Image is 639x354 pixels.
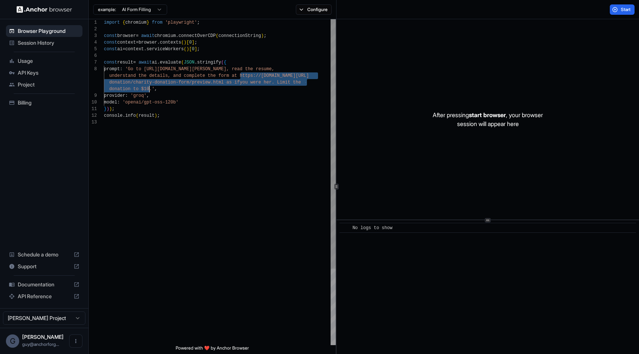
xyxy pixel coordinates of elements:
[18,293,71,300] span: API Reference
[18,281,71,288] span: Documentation
[131,93,146,98] span: 'groq'
[224,60,226,65] span: {
[89,26,97,33] div: 2
[125,67,237,72] span: 'Go to [URL][DOMAIN_NAME][PERSON_NAME], re
[144,47,146,52] span: .
[186,47,189,52] span: )
[216,33,219,38] span: (
[352,225,392,231] span: No logs to show
[122,47,125,52] span: =
[98,7,116,13] span: example:
[621,7,631,13] span: Start
[18,69,80,76] span: API Keys
[104,100,117,105] span: model
[18,57,80,65] span: Usage
[221,60,224,65] span: (
[6,279,82,290] div: Documentation
[69,334,82,348] button: Open menu
[189,47,192,52] span: [
[117,47,122,52] span: ai
[125,113,136,118] span: info
[157,40,160,45] span: .
[184,60,195,65] span: JSON
[237,67,274,72] span: ad the resume,
[433,110,543,128] p: After pressing , your browser session will appear here
[155,86,157,92] span: ,
[6,79,82,91] div: Project
[197,20,200,25] span: ;
[6,261,82,272] div: Support
[104,20,120,25] span: import
[125,93,128,98] span: :
[155,113,157,118] span: )
[610,4,635,15] button: Start
[122,20,125,25] span: {
[89,46,97,52] div: 5
[89,39,97,46] div: 4
[139,113,155,118] span: result
[18,263,71,270] span: Support
[146,93,149,98] span: ,
[195,60,197,65] span: .
[136,33,138,38] span: =
[176,33,178,38] span: .
[109,86,154,92] span: donation to $10.'
[296,4,332,15] button: Configure
[152,60,157,65] span: ai
[89,52,97,59] div: 6
[6,55,82,67] div: Usage
[17,6,72,13] img: Anchor Logo
[104,33,117,38] span: const
[89,99,97,106] div: 10
[157,113,160,118] span: ;
[104,67,120,72] span: prompt
[112,106,115,112] span: ;
[186,40,189,45] span: [
[192,47,195,52] span: 0
[184,47,186,52] span: (
[136,40,138,45] span: =
[117,100,120,105] span: :
[89,92,97,99] div: 9
[104,47,117,52] span: const
[6,97,82,109] div: Billing
[343,224,347,232] span: ​
[261,33,264,38] span: )
[160,60,181,65] span: evaluate
[195,47,197,52] span: ]
[146,20,149,25] span: }
[18,81,80,88] span: Project
[157,60,160,65] span: .
[22,341,59,347] span: guy@anchorforge.io
[155,33,176,38] span: chromium
[179,33,216,38] span: connectOverCDP
[89,59,97,66] div: 7
[160,40,181,45] span: contexts
[125,47,144,52] span: context
[195,40,197,45] span: ;
[89,106,97,112] div: 11
[117,60,133,65] span: result
[18,27,80,35] span: Browser Playground
[6,334,19,348] div: G
[117,33,136,38] span: browser
[197,47,200,52] span: ;
[469,111,506,119] span: start browser
[192,40,195,45] span: ]
[6,249,82,261] div: Schedule a demo
[122,113,125,118] span: .
[109,106,112,112] span: )
[181,40,184,45] span: (
[104,106,106,112] span: }
[6,67,82,79] div: API Keys
[18,251,71,258] span: Schedule a demo
[146,47,184,52] span: serviceWorkers
[104,93,125,98] span: provider
[264,33,266,38] span: ;
[109,73,242,78] span: understand the details, and complete the form at h
[106,106,109,112] span: )
[89,119,97,126] div: 13
[242,73,309,78] span: ttps://[DOMAIN_NAME][URL]
[104,40,117,45] span: const
[139,60,152,65] span: await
